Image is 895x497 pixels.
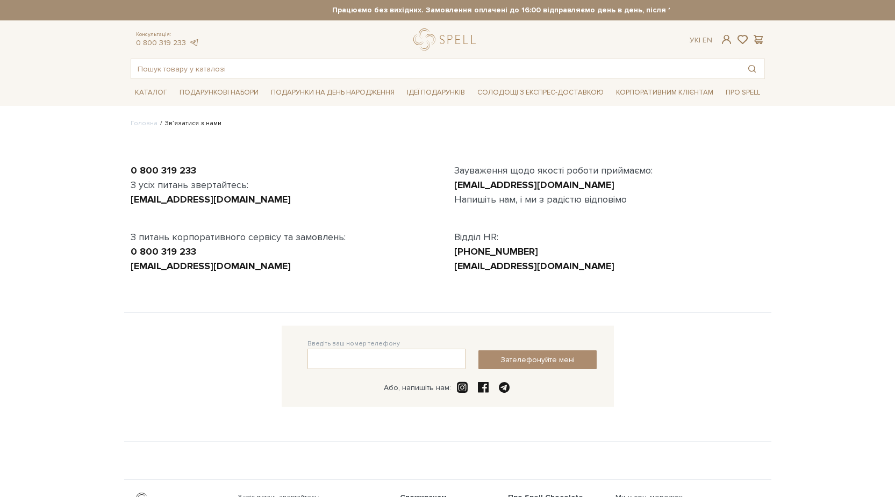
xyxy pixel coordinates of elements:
a: logo [413,28,481,51]
a: [EMAIL_ADDRESS][DOMAIN_NAME] [131,260,291,272]
span: Каталог [131,84,171,101]
a: telegram [189,38,199,47]
a: [EMAIL_ADDRESS][DOMAIN_NAME] [131,193,291,205]
a: 0 800 319 233 [131,246,196,257]
a: [EMAIL_ADDRESS][DOMAIN_NAME] [454,179,614,191]
li: Зв’язатися з нами [157,119,221,128]
button: Зателефонуйте мені [478,350,597,369]
span: Консультація: [136,31,199,38]
div: Або, напишіть нам: [384,383,451,393]
span: Ідеї подарунків [403,84,469,101]
span: Подарунки на День народження [267,84,399,101]
input: Пошук товару у каталозі [131,59,740,78]
a: En [703,35,712,45]
a: Солодощі з експрес-доставкою [473,83,608,102]
span: Про Spell [721,84,764,101]
label: Введіть ваш номер телефону [307,339,400,349]
a: Корпоративним клієнтам [612,83,718,102]
div: Ук [690,35,712,45]
span: Подарункові набори [175,84,263,101]
a: 0 800 319 233 [136,38,186,47]
strong: Працюємо без вихідних. Замовлення оплачені до 16:00 відправляємо день в день, після 16:00 - насту... [226,5,860,15]
a: [PHONE_NUMBER] [454,246,538,257]
span: | [699,35,700,45]
button: Пошук товару у каталозі [740,59,764,78]
a: 0 800 319 233 [131,164,196,176]
a: [EMAIL_ADDRESS][DOMAIN_NAME] [454,260,614,272]
div: З усіх питань звертайтесь: З питань корпоративного сервісу та замовлень: [124,163,448,273]
div: Зауваження щодо якості роботи приймаємо: Напишіть нам, і ми з радістю відповімо Відділ HR: [448,163,771,273]
a: Головна [131,119,157,127]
